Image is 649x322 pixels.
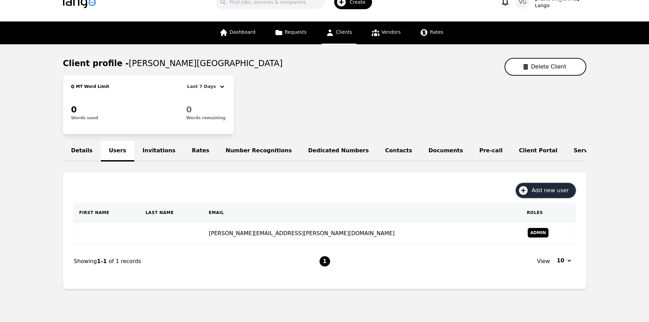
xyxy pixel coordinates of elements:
a: Dedicated Numbers [300,141,377,162]
button: Delete Client [505,58,586,76]
div: Lango [535,2,586,9]
a: Requests [271,21,311,44]
span: 1-1 [97,258,108,264]
h2: MT Word Limit [74,84,109,89]
a: Details [63,141,101,162]
th: Last Name [140,203,203,223]
div: Showing of 1 records [74,257,319,265]
span: Clients [336,29,352,35]
a: Invitations [134,141,184,162]
span: View [537,257,550,265]
span: 0 [71,105,77,114]
h1: Client profile - [63,58,283,69]
a: Rates [184,141,217,162]
a: Service Lines [566,141,623,162]
p: Words used [71,115,98,121]
span: Requests [285,29,307,35]
div: Last 7 Days [187,82,218,91]
a: Documents [420,141,471,162]
button: Add new user [516,183,575,198]
a: Pre-call [471,141,511,162]
span: Admin [528,228,549,237]
span: Dashboard [230,29,256,35]
a: Rates [416,21,447,44]
td: [PERSON_NAME][EMAIL_ADDRESS][PERSON_NAME][DOMAIN_NAME] [203,223,522,245]
span: Rates [430,29,443,35]
a: Client Portal [511,141,566,162]
span: 0 [186,105,192,114]
th: Roles [522,203,575,223]
a: Contacts [377,141,420,162]
nav: Page navigation [74,245,575,278]
th: First Name [74,203,140,223]
a: Dashboard [215,21,260,44]
span: Vendors [382,29,401,35]
span: Add new user [531,186,573,195]
p: Words remaining [186,115,225,121]
a: Clients [322,21,356,44]
span: 10 [557,257,564,265]
span: [PERSON_NAME][GEOGRAPHIC_DATA] [129,59,283,68]
a: Number Recognitions [217,141,300,162]
th: Email [203,203,522,223]
button: 10 [553,255,575,266]
a: Vendors [367,21,405,44]
span: 0 [71,84,75,89]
